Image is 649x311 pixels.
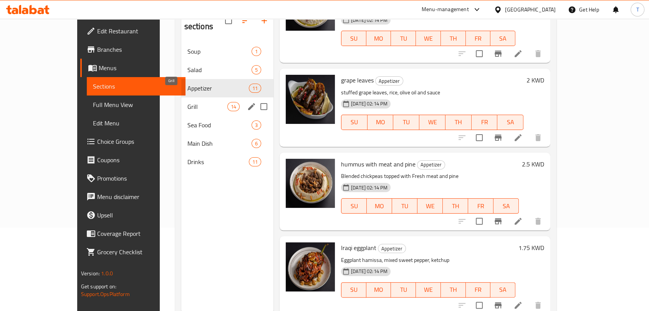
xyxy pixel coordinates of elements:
span: Main Dish [187,139,252,148]
span: Soup [187,47,252,56]
span: TH [446,201,465,212]
button: TU [391,31,416,46]
div: Grill14edit [181,97,273,116]
span: Branches [97,45,179,54]
span: Coupons [97,155,179,165]
span: WE [422,117,442,128]
button: FR [468,198,493,214]
a: Branches [80,40,185,59]
span: FR [475,117,495,128]
span: Drinks [187,157,249,166]
button: MO [367,198,392,214]
button: MO [366,31,391,46]
div: Menu-management [422,5,469,14]
div: items [249,157,261,166]
button: Branch-specific-item [489,212,507,230]
div: items [252,65,261,74]
a: Edit Restaurant [80,22,185,40]
span: Promotions [97,174,179,183]
div: [GEOGRAPHIC_DATA] [505,5,556,14]
span: MO [371,117,391,128]
div: Salad [187,65,252,74]
span: [DATE] 02:14 PM [348,268,391,275]
button: TU [393,115,419,130]
a: Edit menu item [513,217,523,226]
button: edit [246,101,257,112]
span: 11 [249,85,261,92]
a: Grocery Checklist [80,243,185,261]
div: Salad5 [181,61,273,79]
span: 14 [228,103,239,110]
span: Select to update [471,213,487,229]
span: 1.0.0 [101,268,113,278]
div: Appetizer [378,244,406,253]
button: WE [419,115,445,130]
button: FR [472,115,498,130]
button: SA [490,282,515,298]
button: TH [441,31,466,46]
a: Menu disclaimer [80,188,185,206]
button: SU [341,198,367,214]
a: Edit menu item [513,133,523,142]
span: Menus [99,63,179,72]
button: SU [341,115,368,130]
span: T [636,5,639,14]
span: Full Menu View [93,100,179,109]
span: TU [396,117,416,128]
div: Appetizer11 [181,79,273,97]
h2: Menu sections [184,9,225,32]
span: Edit Restaurant [97,26,179,36]
span: TU [395,201,414,212]
span: TH [444,284,463,295]
span: SA [493,284,512,295]
span: Edit Menu [93,118,179,128]
span: MO [369,284,388,295]
span: Sections [93,82,179,91]
a: Support.OpsPlatform [81,289,130,299]
button: TU [391,282,416,298]
span: Version: [81,268,100,278]
p: Blended chickpeas topped with Fresh meat and pine [341,171,519,181]
div: items [249,84,261,93]
div: items [252,47,261,56]
span: Select to update [471,130,487,146]
button: FR [466,282,491,298]
button: delete [529,128,547,147]
span: FR [471,201,490,212]
span: Appetizer [187,84,249,93]
span: Select to update [471,46,487,62]
button: FR [466,31,491,46]
span: SU [344,284,363,295]
span: FR [469,33,488,44]
button: SA [493,198,519,214]
span: Get support on: [81,281,116,291]
span: SA [497,201,516,212]
button: MO [366,282,391,298]
button: Branch-specific-item [489,128,507,147]
span: MO [369,33,388,44]
a: Edit Menu [87,114,185,132]
button: TH [445,115,472,130]
span: Sea Food [187,120,252,130]
a: Full Menu View [87,95,185,114]
span: [DATE] 02:14 PM [348,184,391,191]
span: SU [344,33,363,44]
span: TH [444,33,463,44]
span: Choice Groups [97,137,179,146]
a: Sections [87,77,185,95]
span: 5 [252,66,261,74]
span: 6 [252,140,261,147]
button: TH [441,282,466,298]
h6: 2 KWD [526,75,544,86]
span: Upsell [97,211,179,220]
div: Main Dish6 [181,134,273,153]
img: hummus with meat and pine [286,159,335,208]
button: SU [341,282,366,298]
button: MO [368,115,394,130]
div: Soup1 [181,42,273,61]
button: WE [416,282,441,298]
div: Sea Food3 [181,116,273,134]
